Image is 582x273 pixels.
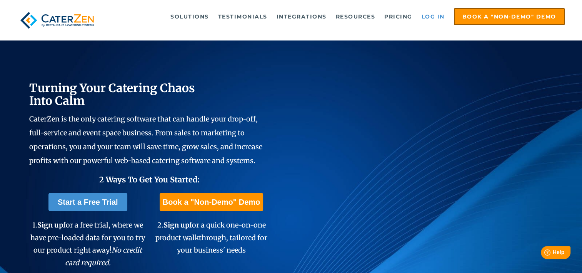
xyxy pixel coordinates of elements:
a: Book a "Non-Demo" Demo [160,193,263,211]
a: Testimonials [214,9,271,24]
a: Start a Free Trial [48,193,127,211]
img: caterzen [17,8,97,32]
a: Log in [418,9,449,24]
a: Integrations [273,9,330,24]
div: Navigation Menu [111,8,564,25]
span: Sign up [37,221,63,229]
span: 1. for a free trial, where we have pre-loaded data for you to try our product right away! [30,221,145,267]
a: Resources [332,9,379,24]
span: CaterZen is the only catering software that can handle your drop-off, full-service and event spac... [29,115,262,165]
span: 2 Ways To Get You Started: [99,175,200,184]
em: No credit card required. [65,246,142,267]
span: Sign up [163,221,189,229]
a: Pricing [380,9,416,24]
a: Solutions [167,9,213,24]
a: Book a "Non-Demo" Demo [454,8,565,25]
span: Turning Your Catering Chaos Into Calm [29,81,195,108]
span: 2. for a quick one-on-one product walkthrough, tailored for your business' needs [155,221,267,254]
iframe: Help widget launcher [514,243,574,265]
